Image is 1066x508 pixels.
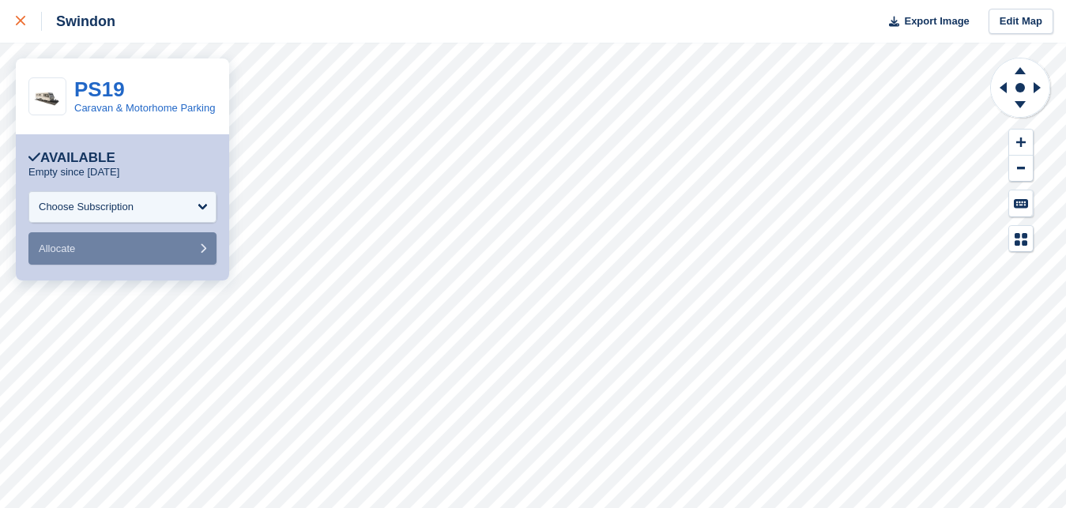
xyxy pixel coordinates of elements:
button: Keyboard Shortcuts [1009,190,1033,216]
a: Caravan & Motorhome Parking [74,102,215,114]
span: Allocate [39,243,75,254]
div: Available [28,150,115,166]
div: Choose Subscription [39,199,134,215]
img: Caravan%20-%20R(1).jpg [29,86,66,107]
a: PS19 [74,77,125,101]
button: Export Image [880,9,970,35]
button: Zoom Out [1009,156,1033,182]
button: Allocate [28,232,217,265]
div: Swindon [42,12,115,31]
span: Export Image [904,13,969,29]
p: Empty since [DATE] [28,166,119,179]
a: Edit Map [989,9,1053,35]
button: Map Legend [1009,226,1033,252]
button: Zoom In [1009,130,1033,156]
